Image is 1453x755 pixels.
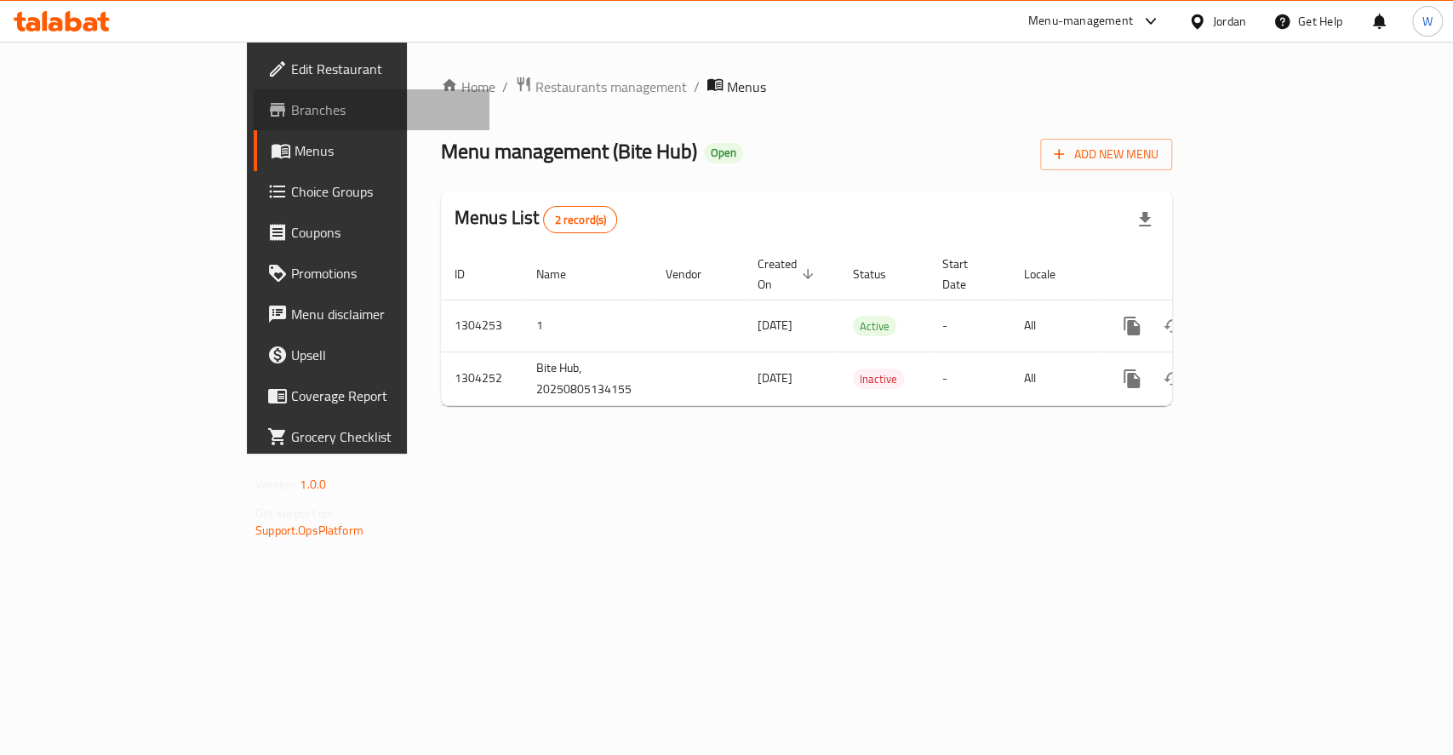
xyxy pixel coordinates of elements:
[853,316,896,336] div: Active
[1024,264,1078,284] span: Locale
[853,317,896,336] span: Active
[727,77,766,97] span: Menus
[758,254,819,295] span: Created On
[758,314,792,336] span: [DATE]
[291,304,476,324] span: Menu disclaimer
[254,335,489,375] a: Upsell
[291,100,476,120] span: Branches
[515,76,687,98] a: Restaurants management
[536,264,588,284] span: Name
[455,205,617,233] h2: Menus List
[291,181,476,202] span: Choice Groups
[295,140,476,161] span: Menus
[441,249,1289,406] table: enhanced table
[291,222,476,243] span: Coupons
[1112,306,1153,346] button: more
[704,146,743,160] span: Open
[255,473,297,495] span: Version:
[254,294,489,335] a: Menu disclaimer
[291,386,476,406] span: Coverage Report
[666,264,724,284] span: Vendor
[942,254,990,295] span: Start Date
[853,369,904,389] span: Inactive
[291,263,476,283] span: Promotions
[254,89,489,130] a: Branches
[1153,358,1193,399] button: Change Status
[1422,12,1433,31] span: W
[1112,358,1153,399] button: more
[694,77,700,97] li: /
[291,59,476,79] span: Edit Restaurant
[441,132,697,170] span: Menu management ( Bite Hub )
[704,143,743,163] div: Open
[1054,144,1158,165] span: Add New Menu
[254,212,489,253] a: Coupons
[1213,12,1246,31] div: Jordan
[535,77,687,97] span: Restaurants management
[254,49,489,89] a: Edit Restaurant
[300,473,326,495] span: 1.0.0
[929,352,1010,405] td: -
[1010,352,1098,405] td: All
[853,264,908,284] span: Status
[255,519,363,541] a: Support.OpsPlatform
[455,264,487,284] span: ID
[255,502,334,524] span: Get support on:
[929,300,1010,352] td: -
[291,426,476,447] span: Grocery Checklist
[441,76,1172,98] nav: breadcrumb
[523,352,652,405] td: Bite Hub, 20250805134155
[1040,139,1172,170] button: Add New Menu
[758,367,792,389] span: [DATE]
[523,300,652,352] td: 1
[1153,306,1193,346] button: Change Status
[1010,300,1098,352] td: All
[544,212,616,228] span: 2 record(s)
[543,206,617,233] div: Total records count
[502,77,508,97] li: /
[1028,11,1133,31] div: Menu-management
[1124,199,1165,240] div: Export file
[254,375,489,416] a: Coverage Report
[291,345,476,365] span: Upsell
[254,416,489,457] a: Grocery Checklist
[254,171,489,212] a: Choice Groups
[1098,249,1289,300] th: Actions
[254,253,489,294] a: Promotions
[254,130,489,171] a: Menus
